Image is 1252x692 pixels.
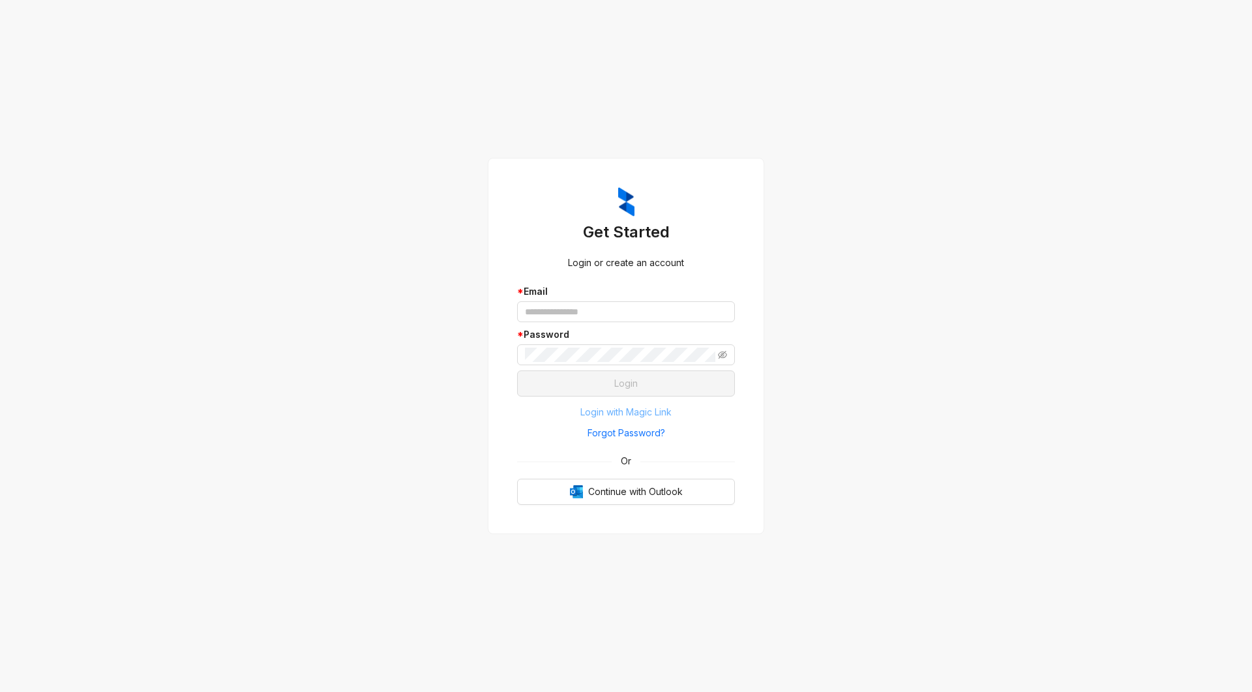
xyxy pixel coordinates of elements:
img: ZumaIcon [618,187,634,217]
span: Or [612,454,640,468]
span: Forgot Password? [588,426,665,440]
span: Login with Magic Link [580,405,672,419]
button: Forgot Password? [517,423,735,444]
div: Email [517,284,735,299]
div: Password [517,327,735,342]
div: Login or create an account [517,256,735,270]
button: Login with Magic Link [517,402,735,423]
button: Login [517,370,735,397]
span: Continue with Outlook [588,485,683,499]
h3: Get Started [517,222,735,243]
img: Outlook [570,485,583,498]
button: OutlookContinue with Outlook [517,479,735,505]
span: eye-invisible [718,350,727,359]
